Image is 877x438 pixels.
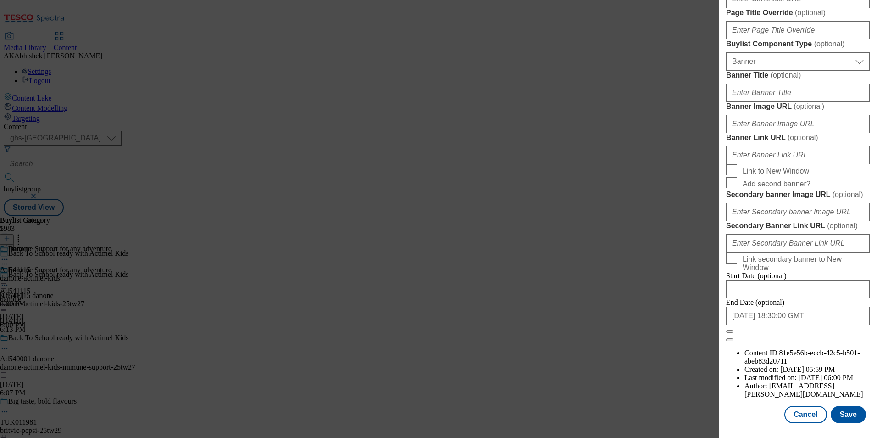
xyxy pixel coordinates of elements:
[784,406,827,423] button: Cancel
[794,102,824,110] span: ( optional )
[814,40,845,48] span: ( optional )
[744,382,863,398] span: [EMAIL_ADDRESS][PERSON_NAME][DOMAIN_NAME]
[726,71,870,80] label: Banner Title
[726,221,870,230] label: Secondary Banner Link URL
[726,21,870,39] input: Enter Page Title Override
[744,349,860,365] span: 81e5e56b-eccb-42c5-b501-abeb83d20711
[726,8,870,17] label: Page Title Override
[827,222,858,230] span: ( optional )
[743,255,866,272] span: Link secondary banner to New Window
[788,134,818,141] span: ( optional )
[831,406,866,423] button: Save
[726,190,870,199] label: Secondary banner Image URL
[743,167,809,175] span: Link to New Window
[726,272,787,280] span: Start Date (optional)
[726,102,870,111] label: Banner Image URL
[726,115,870,133] input: Enter Banner Image URL
[726,39,870,49] label: Buylist Component Type
[743,180,810,188] span: Add second banner?
[726,330,733,333] button: Close
[780,365,835,373] span: [DATE] 05:59 PM
[744,365,870,374] li: Created on:
[726,203,870,221] input: Enter Secondary banner Image URL
[726,133,870,142] label: Banner Link URL
[726,298,784,306] span: End Date (optional)
[744,382,870,399] li: Author:
[726,234,870,253] input: Enter Secondary Banner Link URL
[795,9,826,17] span: ( optional )
[726,307,870,325] input: Enter Date
[744,374,870,382] li: Last modified on:
[726,280,870,298] input: Enter Date
[799,374,853,382] span: [DATE] 06:00 PM
[726,84,870,102] input: Enter Banner Title
[771,71,801,79] span: ( optional )
[726,146,870,164] input: Enter Banner Link URL
[833,191,863,198] span: ( optional )
[744,349,870,365] li: Content ID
